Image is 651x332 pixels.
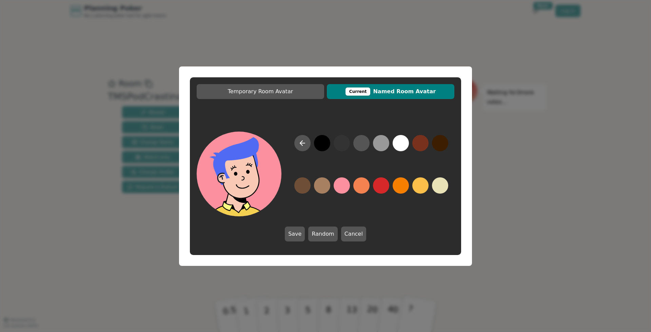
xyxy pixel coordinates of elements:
button: Save [285,227,305,241]
button: Temporary Room Avatar [197,84,324,99]
button: Random [308,227,337,241]
span: Named Room Avatar [330,87,451,96]
button: Cancel [341,227,366,241]
div: This avatar will be displayed in dedicated rooms [346,87,371,96]
button: CurrentNamed Room Avatar [327,84,454,99]
span: Temporary Room Avatar [200,87,321,96]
